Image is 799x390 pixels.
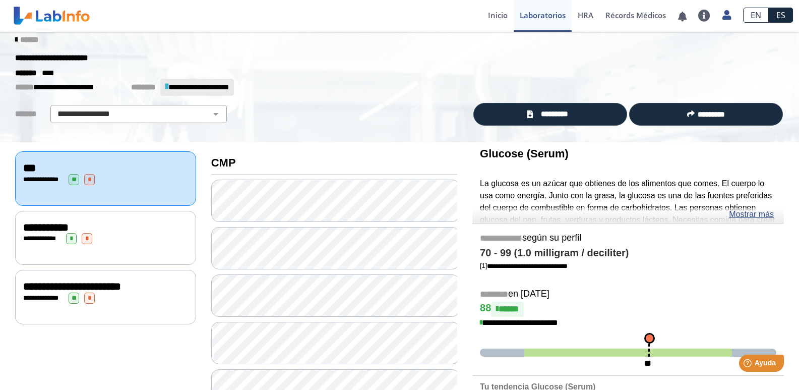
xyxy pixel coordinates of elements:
[769,8,793,23] a: ES
[480,247,776,259] h4: 70 - 99 (1.0 milligram / deciliter)
[480,147,569,160] b: Glucose (Serum)
[480,233,776,244] h5: según su perfil
[729,208,774,220] a: Mostrar más
[211,156,236,169] b: CMP
[709,351,788,379] iframe: Help widget launcher
[480,178,776,262] p: La glucosa es un azúcar que obtienes de los alimentos que comes. El cuerpo lo usa como energía. J...
[743,8,769,23] a: EN
[480,302,776,317] h4: 88
[480,289,776,300] h5: en [DATE]
[578,10,593,20] span: HRA
[480,262,568,269] a: [1]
